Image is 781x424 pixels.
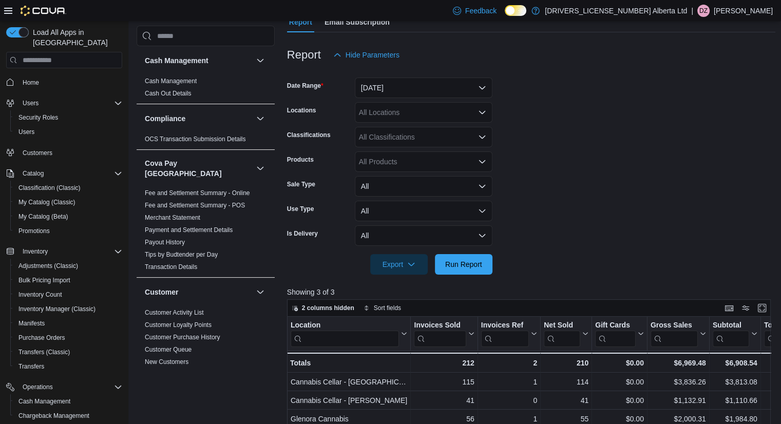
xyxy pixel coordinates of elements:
[756,302,768,314] button: Enter fullscreen
[414,321,474,347] button: Invoices Sold
[18,262,78,270] span: Adjustments (Classic)
[713,394,757,407] div: $1,110.66
[691,5,693,17] p: |
[544,357,588,369] div: 210
[18,397,70,406] span: Cash Management
[414,376,474,388] div: 115
[137,187,275,277] div: Cova Pay [GEOGRAPHIC_DATA]
[2,96,126,110] button: Users
[595,376,644,388] div: $0.00
[137,133,275,149] div: Compliance
[651,321,698,347] div: Gross Sales
[355,225,492,246] button: All
[346,50,399,60] span: Hide Parameters
[713,376,757,388] div: $3,813.08
[23,99,39,107] span: Users
[478,108,486,117] button: Open list of options
[145,250,218,259] span: Tips by Budtender per Day
[14,410,122,422] span: Chargeback Management
[355,176,492,197] button: All
[145,263,197,271] span: Transaction Details
[465,6,497,16] span: Feedback
[713,321,749,347] div: Subtotal
[376,254,422,275] span: Export
[14,303,122,315] span: Inventory Manager (Classic)
[545,5,687,17] p: [DRIVERS_LICENSE_NUMBER] Alberta Ltd
[287,229,318,238] label: Is Delivery
[23,149,52,157] span: Customers
[651,321,698,331] div: Gross Sales
[10,125,126,139] button: Users
[21,6,66,16] img: Cova
[18,381,122,393] span: Operations
[478,158,486,166] button: Open list of options
[10,302,126,316] button: Inventory Manager (Classic)
[14,346,122,358] span: Transfers (Classic)
[414,394,474,407] div: 41
[291,321,407,347] button: Location
[145,334,220,341] a: Customer Purchase History
[145,251,218,258] a: Tips by Budtender per Day
[14,111,122,124] span: Security Roles
[145,135,246,143] span: OCS Transaction Submission Details
[355,78,492,98] button: [DATE]
[10,409,126,423] button: Chargeback Management
[10,224,126,238] button: Promotions
[145,136,246,143] a: OCS Transaction Submission Details
[14,274,122,286] span: Bulk Pricing Import
[14,288,66,301] a: Inventory Count
[29,27,122,48] span: Load All Apps in [GEOGRAPHIC_DATA]
[14,182,85,194] a: Classification (Classic)
[14,395,122,408] span: Cash Management
[595,321,636,347] div: Gift Card Sales
[145,77,197,85] span: Cash Management
[2,244,126,259] button: Inventory
[18,227,50,235] span: Promotions
[10,359,126,374] button: Transfers
[14,303,100,315] a: Inventory Manager (Classic)
[10,394,126,409] button: Cash Management
[713,321,757,347] button: Subtotal
[18,167,48,180] button: Catalog
[18,128,34,136] span: Users
[291,394,407,407] div: Cannabis Cellar - [PERSON_NAME]
[18,305,96,313] span: Inventory Manager (Classic)
[714,5,773,17] p: [PERSON_NAME]
[14,225,54,237] a: Promotions
[18,76,43,89] a: Home
[595,321,636,331] div: Gift Cards
[2,145,126,160] button: Customers
[145,214,200,222] span: Merchant Statement
[10,345,126,359] button: Transfers (Classic)
[18,319,45,327] span: Manifests
[14,260,122,272] span: Adjustments (Classic)
[14,126,39,138] a: Users
[145,309,204,317] span: Customer Activity List
[290,357,407,369] div: Totals
[2,166,126,181] button: Catalog
[23,247,48,256] span: Inventory
[10,331,126,345] button: Purchase Orders
[287,180,315,188] label: Sale Type
[2,380,126,394] button: Operations
[145,202,245,209] a: Fee and Settlement Summary - POS
[145,201,245,209] span: Fee and Settlement Summary - POS
[544,376,588,388] div: 114
[145,321,212,329] span: Customer Loyalty Points
[291,376,407,388] div: Cannabis Cellar - [GEOGRAPHIC_DATA]
[145,309,204,316] a: Customer Activity List
[713,357,757,369] div: $6,908.54
[697,5,710,17] div: Doug Zimmerman
[481,321,537,347] button: Invoices Ref
[287,205,314,213] label: Use Type
[14,126,122,138] span: Users
[449,1,501,21] a: Feedback
[18,381,57,393] button: Operations
[18,146,122,159] span: Customers
[10,273,126,287] button: Bulk Pricing Import
[145,113,185,124] h3: Compliance
[145,189,250,197] a: Fee and Settlement Summary - Online
[14,360,48,373] a: Transfers
[14,196,122,208] span: My Catalog (Classic)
